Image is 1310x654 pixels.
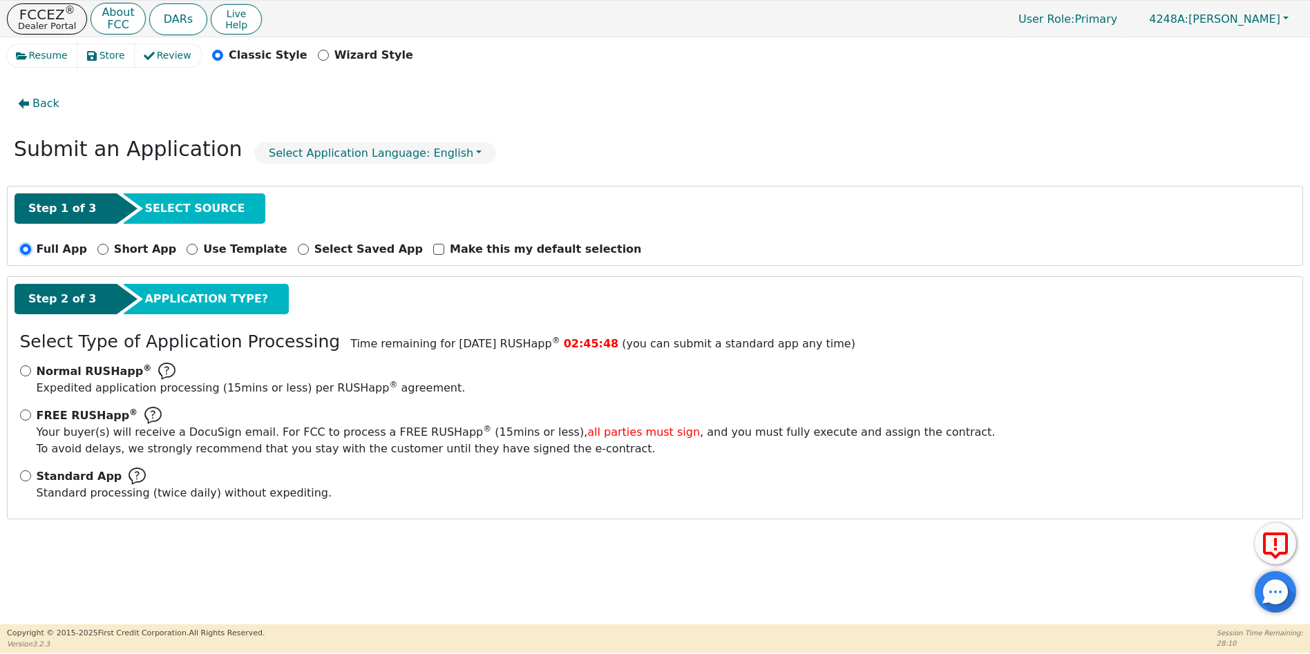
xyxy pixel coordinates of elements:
p: Dealer Portal [18,21,76,30]
span: Step 2 of 3 [28,291,96,307]
img: Help Bubble [158,363,175,380]
span: To avoid delays, we strongly recommend that you stay with the customer until they have signed the... [37,424,996,457]
p: Primary [1005,6,1131,32]
button: 4248A:[PERSON_NAME] [1135,8,1303,30]
sup: ® [129,407,137,417]
span: Help [225,19,247,30]
span: Review [157,48,191,63]
sup: ® [552,336,560,345]
sup: ® [65,4,75,17]
button: Back [7,88,70,119]
span: Time remaining for [DATE] RUSHapp [350,337,560,350]
p: Classic Style [229,47,307,64]
button: Report Error to FCC [1255,523,1296,564]
p: Make this my default selection [450,241,642,258]
p: Short App [114,241,176,258]
button: LiveHelp [211,4,262,35]
span: Step 1 of 3 [28,200,96,217]
button: Select Application Language: English [254,142,496,164]
span: Back [32,95,59,112]
a: User Role:Primary [1005,6,1131,32]
span: 02:45:48 [564,337,619,350]
span: All Rights Reserved. [189,628,265,637]
button: AboutFCC [91,3,145,35]
span: Expedited application processing ( 15 mins or less) per RUSHapp agreement. [37,381,466,394]
button: Resume [7,44,78,67]
sup: ® [389,380,397,389]
p: Session Time Remaining: [1217,628,1303,638]
p: About [102,7,134,18]
p: Use Template [203,241,287,258]
p: Wizard Style [334,47,413,64]
span: 4248A: [1149,12,1188,26]
span: Your buyer(s) will receive a DocuSign email. For FCC to process a FREE RUSHapp ( 15 mins or less)... [37,425,996,439]
span: Resume [29,48,68,63]
span: Standard App [37,468,122,485]
p: FCC [102,19,134,30]
sup: ® [143,363,151,373]
h3: Select Type of Application Processing [20,331,341,352]
h2: Submit an Application [14,137,243,162]
span: Standard processing (twice daily) without expediting. [37,486,332,499]
p: Copyright © 2015- 2025 First Credit Corporation. [7,628,265,639]
span: [PERSON_NAME] [1149,12,1280,26]
button: DARs [149,3,207,35]
p: Full App [37,241,87,258]
sup: ® [483,424,491,434]
button: Review [135,44,202,67]
p: Version 3.2.3 [7,639,265,649]
img: Help Bubble [144,407,162,424]
p: 28:10 [1217,638,1303,648]
img: Help Bubble [129,468,146,485]
span: (you can submit a standard app any time) [622,337,855,350]
p: Select Saved App [314,241,423,258]
span: FREE RUSHapp [37,409,138,422]
span: all parties must sign [587,425,700,439]
span: SELECT SOURCE [144,200,245,217]
span: Normal RUSHapp [37,365,152,378]
span: Store [99,48,125,63]
button: Store [77,44,135,67]
span: APPLICATION TYPE? [144,291,268,307]
span: Live [225,8,247,19]
p: FCCEZ [18,8,76,21]
button: FCCEZ®Dealer Portal [7,3,87,35]
span: User Role : [1018,12,1074,26]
